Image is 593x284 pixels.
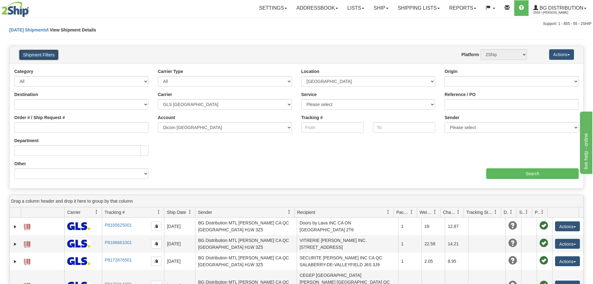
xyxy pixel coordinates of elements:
[445,114,459,121] label: Sender
[198,209,212,215] span: Sender
[521,207,532,217] a: Shipment Issues filter column settings
[466,209,493,215] span: Tracking Status
[445,235,468,253] td: 14.21
[67,209,81,215] span: Carrier
[10,195,583,207] div: grid grouping header
[297,218,398,235] td: Doors by Lava INC CA ON [GEOGRAPHIC_DATA] 2T6
[555,221,580,231] button: Actions
[14,161,26,167] label: Other
[164,253,195,270] td: [DATE]
[549,49,574,60] button: Actions
[421,235,445,253] td: 22.58
[445,0,481,16] a: Reports
[445,218,468,235] td: 12.87
[538,5,583,11] span: BG Distribution
[535,209,540,215] span: Pickup Status
[430,207,440,217] a: Weight filter column settings
[195,253,297,270] td: BG Distribution MTL [PERSON_NAME] CA QC [GEOGRAPHIC_DATA] H1W 3Z5
[373,122,435,133] input: To
[158,91,172,98] label: Carrier
[486,168,579,179] input: Search
[443,209,456,215] span: Charge
[5,4,58,11] div: live help - online
[151,239,162,248] button: Copy to clipboard
[383,207,393,217] a: Recipient filter column settings
[398,235,421,253] td: 1
[19,50,59,60] button: Shipment Filters
[67,257,90,265] img: 17 - GLS Canada
[151,222,162,231] button: Copy to clipboard
[91,207,102,217] a: Carrier filter column settings
[167,209,186,215] span: Ship Date
[421,253,445,270] td: 2.05
[508,239,517,248] span: Unknown
[67,222,90,230] img: 17 - GLS Canada
[537,207,548,217] a: Pickup Status filter column settings
[14,137,39,144] label: Department
[393,0,445,16] a: Shipping lists
[297,253,398,270] td: SECURITE [PERSON_NAME] INC CA QC SALABERRY-DE-VALLEYFIELD J6S 3J9
[445,68,457,75] label: Origin
[301,91,317,98] label: Service
[14,68,33,75] label: Category
[292,0,343,16] a: Addressbook
[406,207,417,217] a: Packages filter column settings
[453,207,464,217] a: Charge filter column settings
[529,0,591,16] a: BG Distribution 2569 / [PERSON_NAME]
[297,209,315,215] span: Recipient
[47,27,96,32] span: \ View Shipment Details
[301,122,364,133] input: From
[164,218,195,235] td: [DATE]
[24,238,30,248] a: Label
[506,207,516,217] a: Delivery Status filter column settings
[67,240,90,248] img: 17 - GLS Canada
[343,0,369,16] a: Lists
[12,241,18,247] a: Expand
[164,235,195,253] td: [DATE]
[105,258,132,262] a: P8172876501
[9,27,47,32] a: [DATE] Shipments
[533,10,580,16] span: 2569 / [PERSON_NAME]
[398,253,421,270] td: 1
[297,235,398,253] td: VITRERIE [PERSON_NAME] INC. [STREET_ADDRESS]
[254,0,292,16] a: Settings
[420,209,433,215] span: Weight
[301,68,319,75] label: Location
[504,209,509,215] span: Delivery Status
[24,221,30,231] a: Label
[2,2,29,17] img: logo2569.jpg
[539,221,548,230] span: Pickup Successfully created
[445,253,468,270] td: 8.95
[151,257,162,266] button: Copy to clipboard
[445,91,476,98] label: Reference / PO
[490,207,501,217] a: Tracking Status filter column settings
[519,209,525,215] span: Shipment Issues
[14,114,65,121] label: Order # / Ship Request #
[158,114,175,121] label: Account
[555,239,580,249] button: Actions
[195,235,297,253] td: BG Distribution MTL [PERSON_NAME] CA QC [GEOGRAPHIC_DATA] H1W 3Z5
[396,209,409,215] span: Packages
[153,207,164,217] a: Tracking # filter column settings
[579,110,592,174] iframe: chat widget
[12,224,18,230] a: Expand
[301,114,323,121] label: Tracking #
[105,223,132,228] a: P8185625001
[105,209,125,215] span: Tracking #
[185,207,195,217] a: Ship Date filter column settings
[461,51,479,58] label: Platform
[539,256,548,265] span: Pickup Successfully created
[369,0,393,16] a: Ship
[284,207,294,217] a: Sender filter column settings
[508,256,517,265] span: Unknown
[14,91,38,98] label: Destination
[421,218,445,235] td: 18
[12,258,18,265] a: Expand
[158,68,183,75] label: Carrier Type
[24,256,30,266] a: Label
[508,221,517,230] span: Unknown
[539,239,548,248] span: Pickup Successfully created
[2,21,591,26] div: Support: 1 - 855 - 55 - 2SHIP
[555,256,580,266] button: Actions
[195,218,297,235] td: BG Distribution MTL [PERSON_NAME] CA QC [GEOGRAPHIC_DATA] H1W 3Z5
